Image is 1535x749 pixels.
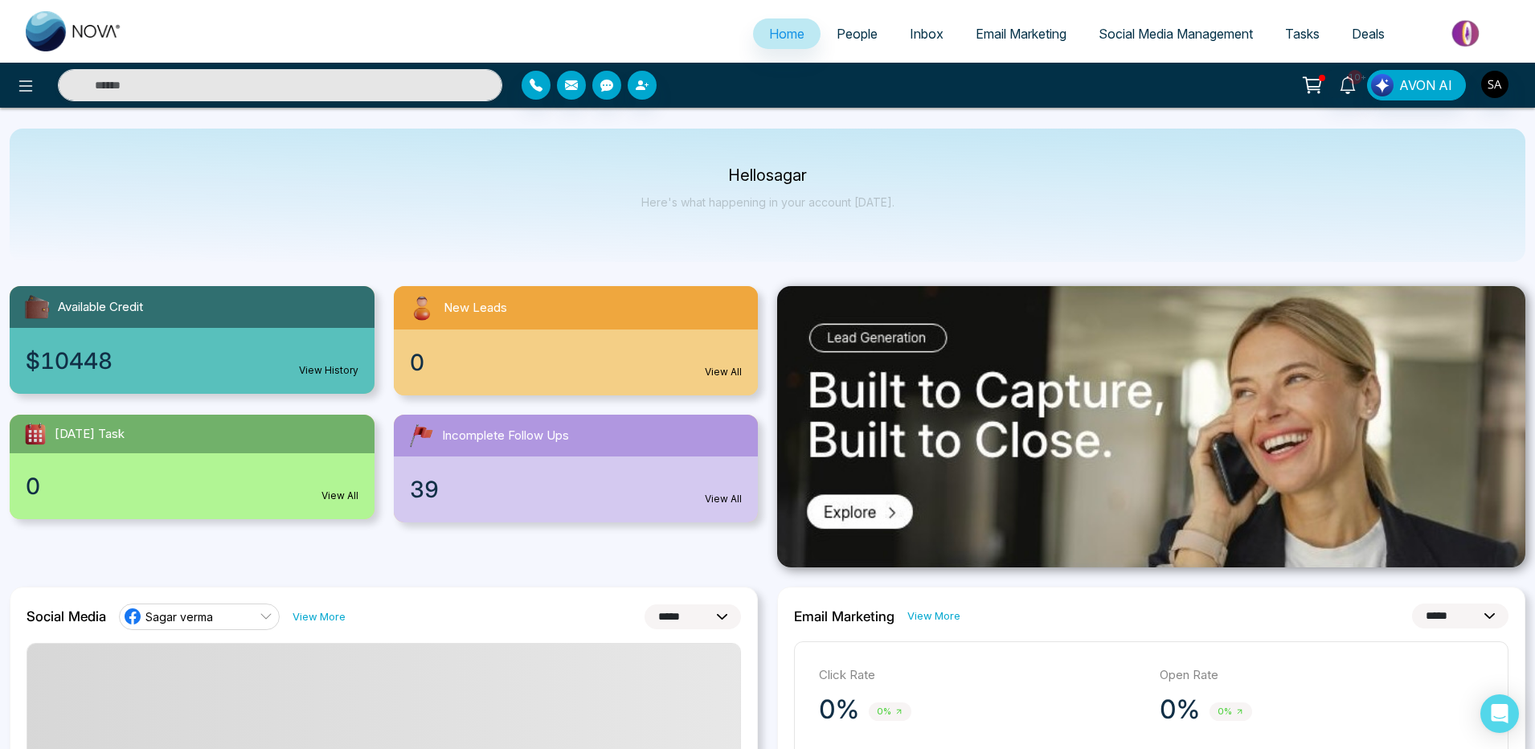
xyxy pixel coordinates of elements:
p: Here's what happening in your account [DATE]. [641,195,894,209]
span: [DATE] Task [55,425,125,444]
a: View More [907,608,960,624]
span: Incomplete Follow Ups [442,427,569,445]
span: Social Media Management [1099,26,1253,42]
a: People [821,18,894,49]
span: 0 [410,346,424,379]
a: Inbox [894,18,960,49]
a: 10+ [1328,70,1367,98]
p: Hello sagar [641,169,894,182]
a: Home [753,18,821,49]
span: Available Credit [58,298,143,317]
img: todayTask.svg [23,421,48,447]
p: Click Rate [819,666,1144,685]
p: Open Rate [1160,666,1484,685]
img: Lead Flow [1371,74,1394,96]
span: Sagar verma [145,609,213,624]
img: User Avatar [1481,71,1508,98]
a: Tasks [1269,18,1336,49]
img: Nova CRM Logo [26,11,122,51]
span: New Leads [444,299,507,317]
span: Inbox [910,26,944,42]
span: $10448 [26,344,113,378]
img: Market-place.gif [1409,15,1525,51]
span: 0% [869,702,911,721]
div: Open Intercom Messenger [1480,694,1519,733]
span: 0 [26,469,40,503]
a: Email Marketing [960,18,1083,49]
span: 10+ [1348,70,1362,84]
a: Social Media Management [1083,18,1269,49]
a: View All [705,365,742,379]
img: . [777,286,1525,567]
span: 39 [410,473,439,506]
a: View History [299,363,358,378]
span: Tasks [1285,26,1320,42]
a: New Leads0View All [384,286,768,395]
img: followUps.svg [407,421,436,450]
a: View All [705,492,742,506]
img: newLeads.svg [407,293,437,323]
span: Deals [1352,26,1385,42]
span: AVON AI [1399,76,1452,95]
h2: Social Media [27,608,106,624]
span: Home [769,26,804,42]
p: 0% [1160,694,1200,726]
span: 0% [1210,702,1252,721]
a: View All [321,489,358,503]
span: Email Marketing [976,26,1066,42]
a: Deals [1336,18,1401,49]
button: AVON AI [1367,70,1466,100]
a: Incomplete Follow Ups39View All [384,415,768,522]
p: 0% [819,694,859,726]
span: People [837,26,878,42]
a: View More [293,609,346,624]
h2: Email Marketing [794,608,894,624]
img: availableCredit.svg [23,293,51,321]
